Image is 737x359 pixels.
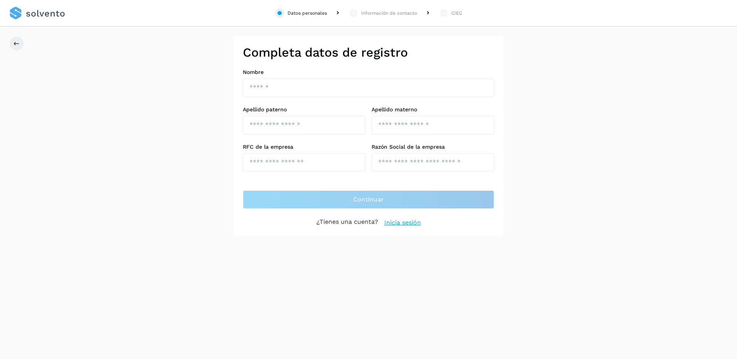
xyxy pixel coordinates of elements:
[451,10,462,17] div: CIEC
[243,45,494,60] h2: Completa datos de registro
[243,144,365,150] label: RFC de la empresa
[361,10,417,17] div: Información de contacto
[372,106,494,113] label: Apellido materno
[243,190,494,209] button: Continuar
[353,195,384,204] span: Continuar
[243,69,494,75] label: Nombre
[384,218,421,227] a: Inicia sesión
[288,10,327,17] div: Datos personales
[243,106,365,113] label: Apellido paterno
[316,218,378,227] p: ¿Tienes una cuenta?
[372,144,494,150] label: Razón Social de la empresa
